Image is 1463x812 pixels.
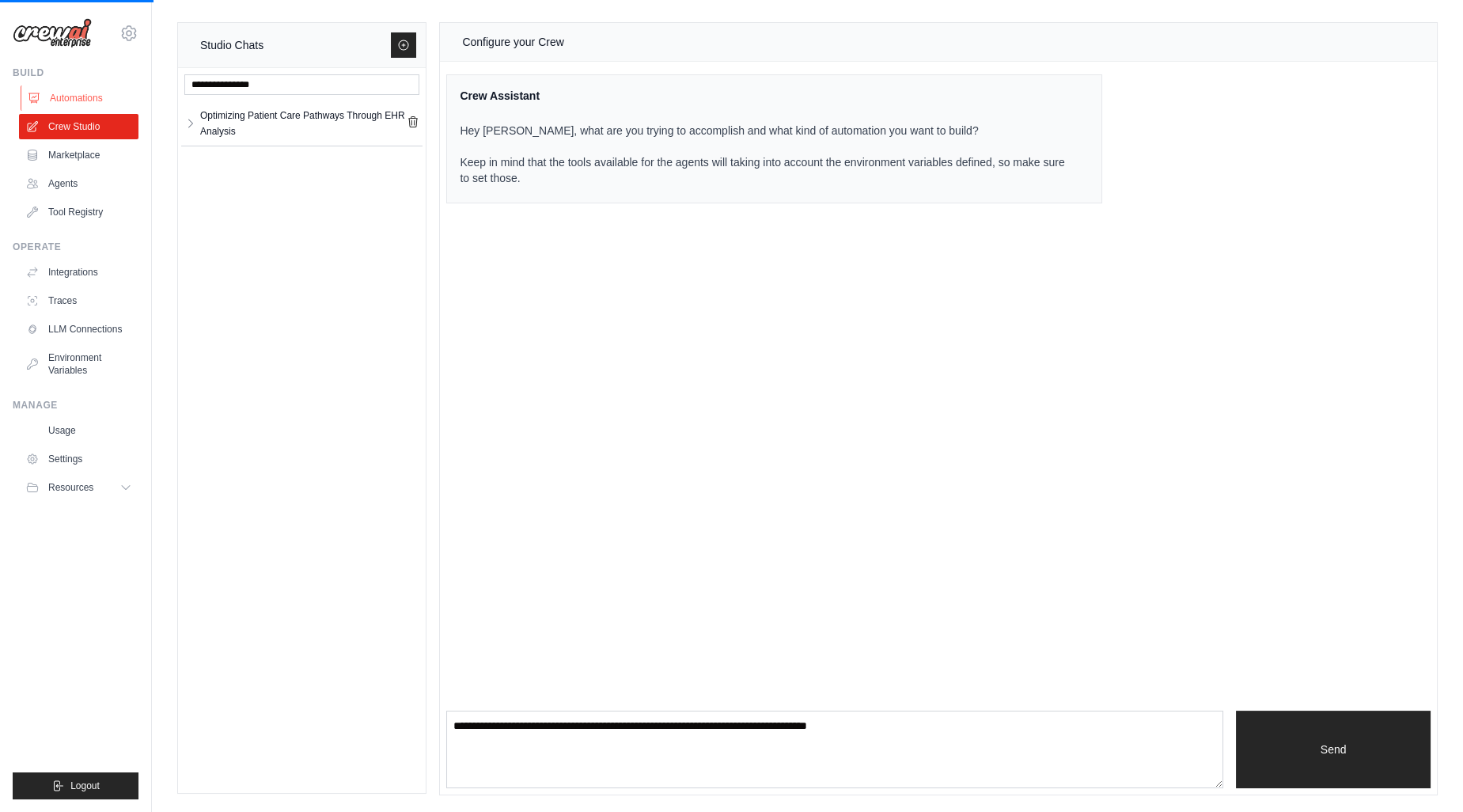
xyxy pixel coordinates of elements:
button: Resources [19,475,138,500]
div: Operate [13,241,138,253]
a: Environment Variables [19,345,138,383]
a: Agents [19,171,138,196]
span: Logout [70,780,100,792]
a: LLM Connections [19,317,138,342]
a: Traces [19,288,138,313]
a: Automations [21,85,140,111]
button: Logout [13,772,138,799]
a: Optimizing Patient Care Pathways Through EHR Analysis [197,108,407,139]
p: Hey [PERSON_NAME], what are you trying to accomplish and what kind of automation you want to buil... [460,123,1070,186]
div: Optimizing Patient Care Pathways Through EHR Analysis [200,108,407,139]
a: Marketplace [19,142,138,168]
a: Tool Registry [19,199,138,225]
a: Crew Studio [19,114,138,139]
div: Studio Chats [200,36,263,55]
div: Manage [13,399,138,412]
div: Crew Assistant [460,88,1070,104]
div: Build [13,66,138,79]
img: Logo [13,18,92,48]
a: Settings [19,446,138,472]
button: Send [1236,711,1431,788]
a: Integrations [19,260,138,285]
span: Resources [48,481,93,494]
a: Usage [19,418,138,443]
div: Configure your Crew [462,32,563,51]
